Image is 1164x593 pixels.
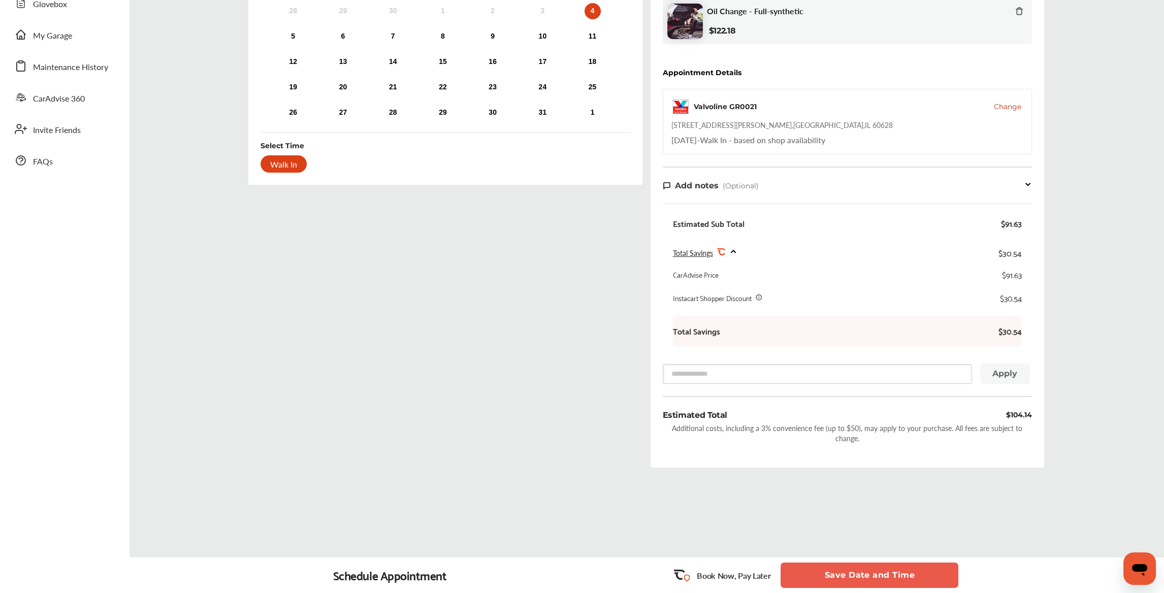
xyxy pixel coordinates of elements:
[484,3,501,19] div: Not available Thursday, October 2nd, 2025
[333,568,447,582] div: Schedule Appointment
[671,120,893,130] div: [STREET_ADDRESS][PERSON_NAME] , [GEOGRAPHIC_DATA] , IL 60628
[335,54,351,70] div: Choose Monday, October 13th, 2025
[1000,293,1022,303] div: $30.54
[585,79,601,95] div: Choose Saturday, October 25th, 2025
[484,28,501,45] div: Choose Thursday, October 9th, 2025
[435,105,451,121] div: Choose Wednesday, October 29th, 2025
[585,105,601,121] div: Choose Saturday, November 1st, 2025
[998,246,1022,259] div: $30.54
[484,105,501,121] div: Choose Thursday, October 30th, 2025
[697,134,700,146] span: -
[781,563,958,588] button: Save Date and Time
[675,181,719,190] span: Add notes
[671,97,690,116] img: logo-valvoline.png
[994,102,1021,112] button: Change
[9,147,119,174] a: FAQs
[1123,552,1156,585] iframe: Button to launch messaging window
[585,28,601,45] div: Choose Saturday, October 11th, 2025
[33,61,108,74] span: Maintenance History
[285,79,301,95] div: Choose Sunday, October 19th, 2025
[671,134,825,146] div: Walk In - based on shop availability
[335,28,351,45] div: Choose Monday, October 6th, 2025
[673,293,752,303] div: Instacart Shopper Discount
[697,570,770,581] p: Book Now, Pay Later
[9,53,119,79] a: Maintenance History
[707,6,803,16] span: Oil Change - Full-synthetic
[385,79,401,95] div: Choose Tuesday, October 21st, 2025
[534,28,551,45] div: Choose Friday, October 10th, 2025
[663,409,727,421] div: Estimated Total
[33,124,81,137] span: Invite Friends
[33,29,72,43] span: My Garage
[663,423,1032,443] div: Additional costs, including a 3% convenience fee (up to $50), may apply to your purchase. All fee...
[484,79,501,95] div: Choose Thursday, October 23rd, 2025
[980,364,1030,384] button: Apply
[268,1,618,123] div: month 2025-10
[261,141,304,151] div: Select Time
[1002,270,1022,280] div: $91.63
[1001,218,1022,228] div: $91.63
[663,181,671,190] img: note-icon.db9493fa.svg
[285,3,301,19] div: Not available Sunday, September 28th, 2025
[33,155,53,169] span: FAQs
[673,270,719,280] div: CarAdvise Price
[261,155,307,173] div: Walk In
[534,3,551,19] div: Not available Friday, October 3rd, 2025
[435,3,451,19] div: Not available Wednesday, October 1st, 2025
[385,3,401,19] div: Not available Tuesday, September 30th, 2025
[663,69,741,77] div: Appointment Details
[9,21,119,48] a: My Garage
[335,105,351,121] div: Choose Monday, October 27th, 2025
[671,134,697,146] span: [DATE]
[335,79,351,95] div: Choose Monday, October 20th, 2025
[285,54,301,70] div: Choose Sunday, October 12th, 2025
[33,92,85,106] span: CarAdvise 360
[534,54,551,70] div: Choose Friday, October 17th, 2025
[673,326,720,336] b: Total Savings
[585,3,601,19] div: Choose Saturday, October 4th, 2025
[335,3,351,19] div: Not available Monday, September 29th, 2025
[723,181,759,190] span: (Optional)
[673,248,713,258] span: Total Savings
[9,84,119,111] a: CarAdvise 360
[484,54,501,70] div: Choose Thursday, October 16th, 2025
[709,26,736,36] b: $122.18
[667,4,703,39] img: oil-change-thumb.jpg
[1006,409,1031,421] div: $104.14
[673,218,745,228] div: Estimated Sub Total
[694,102,757,112] div: Valvoline GR0021
[435,28,451,45] div: Choose Wednesday, October 8th, 2025
[385,54,401,70] div: Choose Tuesday, October 14th, 2025
[385,28,401,45] div: Choose Tuesday, October 7th, 2025
[285,105,301,121] div: Choose Sunday, October 26th, 2025
[385,105,401,121] div: Choose Tuesday, October 28th, 2025
[285,28,301,45] div: Choose Sunday, October 5th, 2025
[991,326,1022,336] b: $30.54
[435,54,451,70] div: Choose Wednesday, October 15th, 2025
[534,105,551,121] div: Choose Friday, October 31st, 2025
[585,54,601,70] div: Choose Saturday, October 18th, 2025
[534,79,551,95] div: Choose Friday, October 24th, 2025
[435,79,451,95] div: Choose Wednesday, October 22nd, 2025
[9,116,119,142] a: Invite Friends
